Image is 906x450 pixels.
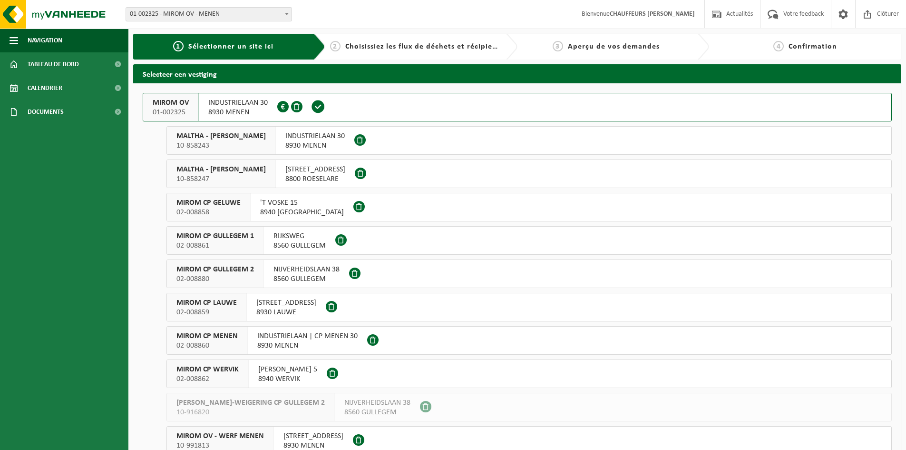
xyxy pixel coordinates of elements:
span: 8560 GULLEGEM [344,408,410,417]
span: 10-916820 [176,408,325,417]
span: 01-002325 - MIROM OV - MENEN [126,7,292,21]
span: [STREET_ADDRESS] [285,165,345,174]
span: Choisissiez les flux de déchets et récipients [345,43,504,50]
span: Calendrier [28,76,62,100]
span: MALTHA - [PERSON_NAME] [176,165,266,174]
span: NIJVERHEIDSLAAN 38 [344,398,410,408]
span: MIROM CP LAUWE [176,298,237,308]
button: MIROM CP WERVIK 02-008862 [PERSON_NAME] 58940 WERVIK [166,360,892,388]
span: 8940 WERVIK [258,374,317,384]
span: INDUSTRIELAAN 30 [285,131,345,141]
span: 8930 MENEN [208,108,268,117]
span: MIROM CP GELUWE [176,198,241,208]
span: MALTHA - [PERSON_NAME] [176,131,266,141]
span: Navigation [28,29,62,52]
span: 8930 LAUWE [256,308,316,317]
button: MIROM OV 01-002325 INDUSTRIELAAN 308930 MENEN [143,93,892,121]
span: [PERSON_NAME]-WEIGERING CP GULLEGEM 2 [176,398,325,408]
button: MIROM CP LAUWE 02-008859 [STREET_ADDRESS]8930 LAUWE [166,293,892,321]
span: RIJKSWEG [273,231,326,241]
span: MIROM OV [153,98,189,108]
span: 10-858243 [176,141,266,150]
span: [STREET_ADDRESS] [256,298,316,308]
button: MIROM CP GULLEGEM 2 02-008880 NIJVERHEIDSLAAN 388560 GULLEGEM [166,260,892,288]
span: 4 [773,41,784,51]
strong: CHAUFFEURS [PERSON_NAME] [610,10,695,18]
span: 01-002325 - MIROM OV - MENEN [126,8,292,21]
span: Sélectionner un site ici [188,43,273,50]
span: 02-008880 [176,274,254,284]
span: MIROM CP WERVIK [176,365,239,374]
span: 2 [330,41,341,51]
span: 02-008858 [176,208,241,217]
span: 10-858247 [176,174,266,184]
span: NIJVERHEIDSLAAN 38 [273,265,340,274]
span: 8930 MENEN [285,141,345,150]
button: MIROM CP MENEN 02-008860 INDUSTRIELAAN | CP MENEN 308930 MENEN [166,326,892,355]
span: INDUSTRIELAAN 30 [208,98,268,108]
span: 01-002325 [153,108,189,117]
span: 8800 ROESELARE [285,174,345,184]
span: 8560 GULLEGEM [273,241,326,250]
span: 'T VOSKE 15 [260,198,344,208]
span: Confirmation [789,43,837,50]
span: Documents [28,100,64,124]
span: 8930 MENEN [257,341,358,350]
span: Tableau de bord [28,52,79,76]
span: 1 [173,41,184,51]
span: MIROM CP GULLEGEM 1 [176,231,254,241]
span: [PERSON_NAME] 5 [258,365,317,374]
button: MIROM CP GULLEGEM 1 02-008861 RIJKSWEG8560 GULLEGEM [166,226,892,255]
span: 02-008861 [176,241,254,250]
button: MALTHA - [PERSON_NAME] 10-858243 INDUSTRIELAAN 308930 MENEN [166,126,892,155]
span: 02-008859 [176,308,237,317]
button: MIROM CP GELUWE 02-008858 'T VOSKE 158940 [GEOGRAPHIC_DATA] [166,193,892,221]
span: MIROM CP GULLEGEM 2 [176,265,254,274]
h2: Selecteer een vestiging [133,64,901,83]
span: 8940 [GEOGRAPHIC_DATA] [260,208,344,217]
span: INDUSTRIELAAN | CP MENEN 30 [257,331,358,341]
span: MIROM OV - WERF MENEN [176,431,264,441]
span: MIROM CP MENEN [176,331,238,341]
button: MALTHA - [PERSON_NAME] 10-858247 [STREET_ADDRESS]8800 ROESELARE [166,160,892,188]
span: [STREET_ADDRESS] [283,431,343,441]
span: 3 [553,41,563,51]
span: Aperçu de vos demandes [568,43,660,50]
span: 8560 GULLEGEM [273,274,340,284]
span: 02-008860 [176,341,238,350]
span: 02-008862 [176,374,239,384]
